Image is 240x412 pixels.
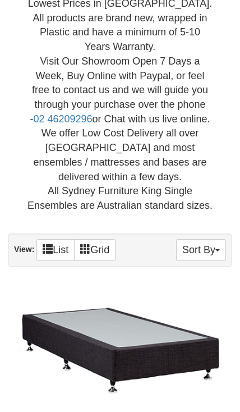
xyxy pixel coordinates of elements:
strong: View: [14,245,34,254]
a: 02 46209296 [33,113,92,125]
button: Sort By [176,239,226,261]
a: List [36,239,75,261]
a: Grid [74,239,116,261]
